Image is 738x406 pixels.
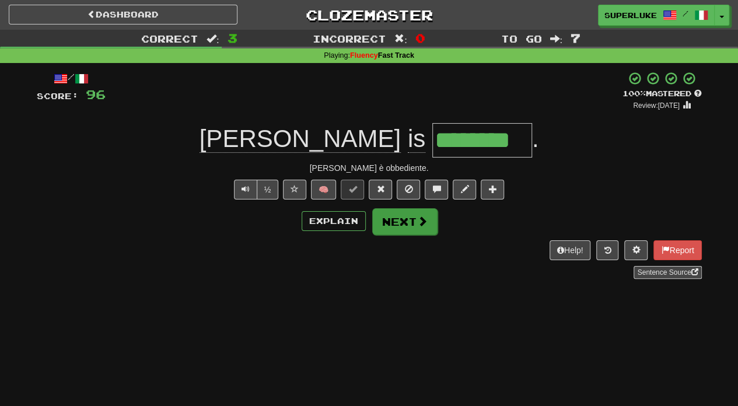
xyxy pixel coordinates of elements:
span: To go [501,33,541,44]
wdautohl-customtag: Fluency [350,51,378,60]
button: Round history (alt+y) [596,240,618,260]
button: Explain [302,211,366,231]
a: Dashboard [9,5,237,24]
button: Set this sentence to 100% Mastered (alt+m) [341,180,364,199]
span: : [550,34,562,44]
strong: Fast Track [350,51,414,60]
span: 3 [228,31,237,45]
span: / [683,9,688,17]
span: is [408,125,425,153]
span: [PERSON_NAME] [200,125,401,153]
span: 96 [86,87,106,101]
button: Edit sentence (alt+d) [453,180,476,199]
span: 100 % [622,89,646,98]
button: Favorite sentence (alt+f) [283,180,306,199]
button: Help! [550,240,591,260]
span: . [532,125,539,152]
button: Reset to 0% Mastered (alt+r) [369,180,392,199]
div: Text-to-speech controls [232,180,279,199]
button: Add to collection (alt+a) [481,180,504,199]
span: : [207,34,219,44]
a: Sentence Source [634,266,701,279]
div: / [37,71,106,86]
span: superluke [604,10,657,20]
a: Clozemaster [255,5,484,25]
button: Ignore sentence (alt+i) [397,180,420,199]
span: Score: [37,91,79,101]
a: superluke / [598,5,715,26]
button: Discuss sentence (alt+u) [425,180,448,199]
button: ½ [257,180,279,199]
span: : [394,34,407,44]
button: Play sentence audio (ctl+space) [234,180,257,199]
span: 0 [415,31,425,45]
button: Next [372,208,438,235]
button: Report [653,240,701,260]
div: [PERSON_NAME] è obbediente. [37,162,702,174]
button: 🧠 [311,180,336,199]
div: Mastered [622,89,702,99]
small: Review: [DATE] [633,101,680,110]
span: Incorrect [313,33,386,44]
span: 7 [571,31,580,45]
span: Correct [141,33,198,44]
